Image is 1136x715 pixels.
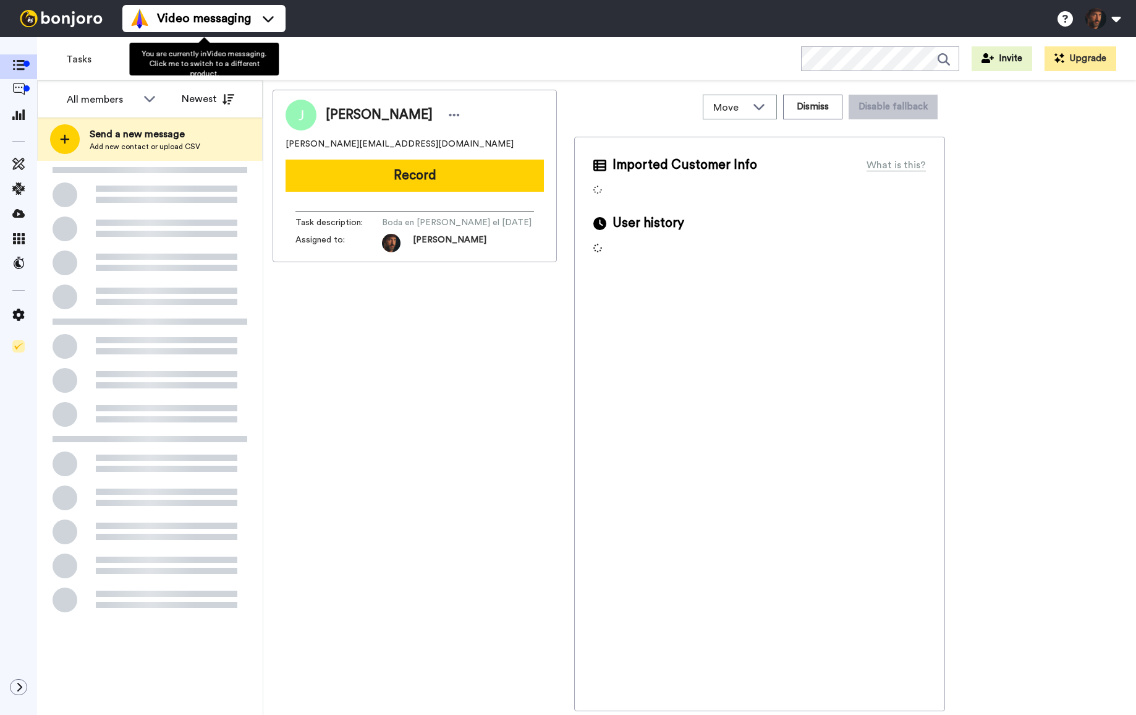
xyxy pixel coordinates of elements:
button: Newest [172,87,244,111]
span: User history [613,214,684,233]
span: Task description : [295,216,382,229]
button: Record [286,160,544,192]
span: Send a new message [90,127,200,142]
span: You are currently in Video messaging . Click me to switch to a different product. [142,50,266,77]
button: Dismiss [783,95,842,119]
span: [PERSON_NAME][EMAIL_ADDRESS][DOMAIN_NAME] [286,138,514,150]
button: Disable fallback [849,95,938,119]
img: Image of José y Marts [286,100,316,131]
img: bj-logo-header-white.svg [15,10,108,27]
img: 433a0d39-d5e5-4e8b-95ab-563eba39db7f-1570019947.jpg [382,234,401,252]
span: Tasks [66,52,149,67]
img: Checklist.svg [12,340,25,353]
span: [PERSON_NAME] [326,106,433,124]
span: Imported Customer Info [613,156,757,174]
span: Video messaging [157,10,251,27]
div: All members [67,92,137,107]
span: [PERSON_NAME] [413,234,486,252]
span: Assigned to: [295,234,382,252]
div: What is this? [867,158,926,173]
button: Upgrade [1045,46,1116,71]
span: Boda en [PERSON_NAME] el [DATE] [382,216,532,229]
img: vm-color.svg [130,9,150,28]
button: Invite [972,46,1032,71]
span: Add new contact or upload CSV [90,142,200,152]
span: Move [713,100,747,115]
